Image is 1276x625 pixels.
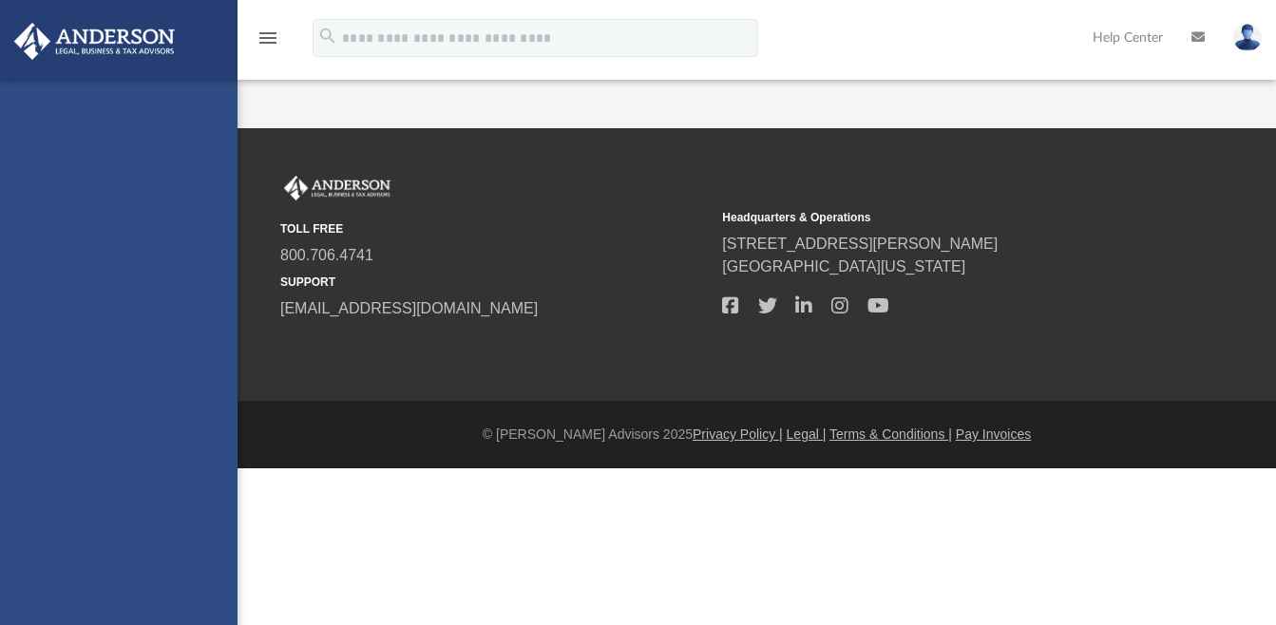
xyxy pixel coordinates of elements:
a: Pay Invoices [956,426,1031,442]
a: [GEOGRAPHIC_DATA][US_STATE] [722,258,965,275]
a: menu [257,36,279,49]
i: search [317,26,338,47]
a: [STREET_ADDRESS][PERSON_NAME] [722,236,998,252]
a: Terms & Conditions | [829,426,952,442]
a: 800.706.4741 [280,247,373,263]
small: Headquarters & Operations [722,209,1151,226]
div: © [PERSON_NAME] Advisors 2025 [238,425,1276,445]
a: Privacy Policy | [693,426,783,442]
a: [EMAIL_ADDRESS][DOMAIN_NAME] [280,300,538,316]
a: Legal | [787,426,827,442]
img: Anderson Advisors Platinum Portal [280,176,394,200]
img: User Pic [1233,24,1262,51]
i: menu [257,27,279,49]
small: TOLL FREE [280,220,709,237]
img: Anderson Advisors Platinum Portal [9,23,181,60]
small: SUPPORT [280,274,709,291]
